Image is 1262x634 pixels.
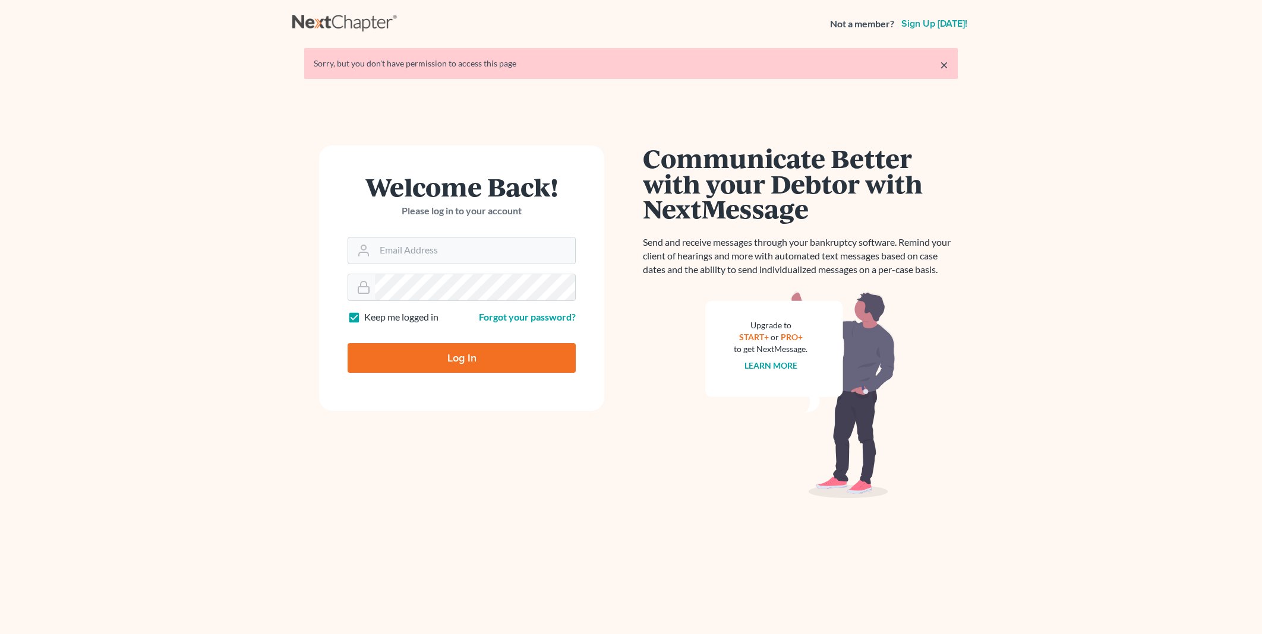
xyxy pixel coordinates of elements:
[705,291,895,499] img: nextmessage_bg-59042aed3d76b12b5cd301f8e5b87938c9018125f34e5fa2b7a6b67550977c72.svg
[781,332,803,342] a: PRO+
[348,174,576,199] h1: Welcome Back!
[479,311,576,322] a: Forgot your password?
[940,58,948,72] a: ×
[830,17,894,31] strong: Not a member?
[643,236,958,277] p: Send and receive messages through your bankruptcy software. Remind your client of hearings and mo...
[899,19,970,28] a: Sign up [DATE]!
[734,319,807,331] div: Upgrade to
[739,332,769,342] a: START+
[771,332,779,342] span: or
[744,360,797,370] a: Learn more
[348,343,576,373] input: Log In
[348,204,576,218] p: Please log in to your account
[734,343,807,355] div: to get NextMessage.
[314,58,948,69] div: Sorry, but you don't have permission to access this page
[375,237,575,264] input: Email Address
[643,145,958,221] h1: Communicate Better with your Debtor with NextMessage
[364,310,438,324] label: Keep me logged in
